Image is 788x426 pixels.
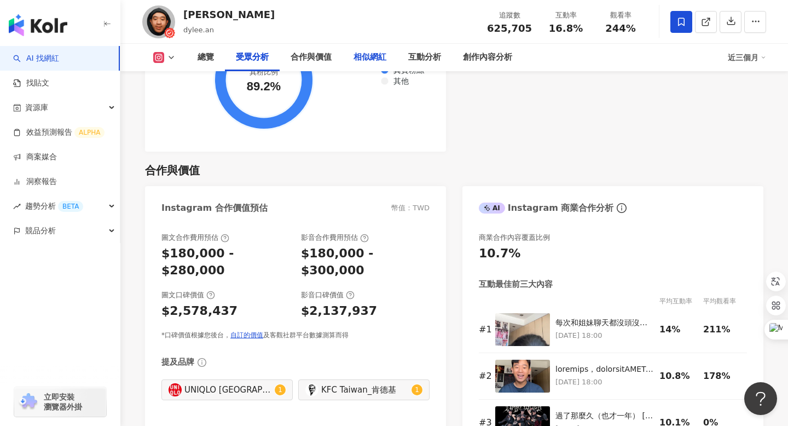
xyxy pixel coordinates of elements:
[659,324,698,336] div: 14%
[487,10,532,21] div: 追蹤數
[9,14,67,36] img: logo
[555,364,654,375] div: loremips，dolorsitAMETCOnsec！adipISCINGeli，seddoeiusmodte！incididunt，utlaboreetdol！magnaali！enimad...
[495,313,550,346] img: 每次和姐妹聊天都沒頭沒尾聊到不知道哪裡去，沒什麼重點但又都是重點，就像大家的肌膚一樣，不是用五花八門的保養品，應該從根本補水開始做起～像這罐霓淨思「玻尿酸保濕水平衡賦能精華」一樣，裡面加了5重玻...
[412,384,422,395] sup: 1
[13,176,57,187] a: 洞察報告
[415,386,419,394] span: 1
[321,384,409,396] div: KFC Taiwan_肯德基
[555,318,654,329] div: 每次和姐妹聊天都沒頭沒尾聊到不知道哪裡去，沒什麼重點但又都是重點，就像大家的肌膚一樣，不是用五花八門的保養品，應該從根本補水開始做起～像這罐霓淨思「玻尿酸保濕水[PERSON_NAME]賦能精華...
[615,202,628,215] span: info-circle
[13,127,105,138] a: 效益預測報告ALPHA
[408,51,441,64] div: 互動分析
[479,233,550,243] div: 商業合作內容覆蓋比例
[385,77,409,85] span: 其他
[659,370,698,382] div: 10.8%
[600,10,641,21] div: 觀看率
[301,245,430,279] div: $180,000 - $300,000
[301,233,369,243] div: 影音合作費用預估
[703,324,741,336] div: 211%
[142,5,175,38] img: KOL Avatar
[58,201,83,212] div: BETA
[479,245,520,262] div: 10.7%
[555,376,654,388] p: [DATE] 18:00
[301,290,355,300] div: 影音口碑價值
[161,233,229,243] div: 圖文合作費用預估
[275,384,286,395] sup: 1
[184,384,272,396] div: UNIQLO [GEOGRAPHIC_DATA]
[703,370,741,382] div: 178%
[13,53,59,64] a: searchAI 找網紅
[301,303,377,320] div: $2,137,937
[183,8,275,21] div: [PERSON_NAME]
[196,356,208,369] span: info-circle
[495,360,550,393] img: 大家大學生的時候，衣櫃裡面一定會有UNIQLO的蹤影吧！這次收到UNIQLO的邀請，來解決大家大學上課遲到的困擾！畢竟上課除了上課以外，也是最能展現自己品味的時候！所以絕對不能隨便！這次帶來三條...
[198,51,214,64] div: 總覽
[291,51,332,64] div: 合作與價值
[18,393,39,411] img: chrome extension
[479,279,553,290] div: 互動最佳前三大內容
[744,382,777,415] iframe: Help Scout Beacon - Open
[549,23,583,34] span: 16.8%
[479,202,613,214] div: Instagram 商業合作分析
[305,383,318,396] img: KOL Avatar
[703,296,747,307] div: 平均觀看率
[161,331,430,340] div: *口碑價值根據您後台， 及客觀社群平台數據測算而得
[161,290,215,300] div: 圖文口碑價值
[183,26,214,34] span: dylee.an
[13,78,49,89] a: 找貼文
[25,194,83,218] span: 趨勢分析
[555,330,654,342] p: [DATE] 18:00
[161,202,268,214] div: Instagram 合作價值預估
[161,245,290,279] div: $180,000 - $280,000
[145,163,200,178] div: 合作與價值
[545,10,587,21] div: 互動率
[25,218,56,243] span: 競品分析
[487,22,532,34] span: 625,705
[13,152,57,163] a: 商案媒合
[169,383,182,396] img: KOL Avatar
[25,95,48,120] span: 資源庫
[479,370,490,382] div: # 2
[161,303,237,320] div: $2,578,437
[13,203,21,210] span: rise
[230,331,263,339] a: 自訂的價值
[728,49,766,66] div: 近三個月
[659,296,703,307] div: 平均互動率
[14,387,106,417] a: chrome extension立即安裝 瀏覽器外掛
[236,51,269,64] div: 受眾分析
[479,324,490,336] div: # 1
[161,356,194,368] div: 提及品牌
[463,51,512,64] div: 創作內容分析
[391,203,430,213] div: 幣值：TWD
[479,203,505,214] div: AI
[354,51,386,64] div: 相似網紅
[605,23,636,34] span: 244%
[278,386,282,394] span: 1
[555,411,654,422] div: 過了那麼久（也才一年） [PERSON_NAME]終於要發自己的第一個[PERSON_NAME]了！ 各位真的久等了 雖然7/2才可以買但現在已經忍不住跟大家分享了！！！ 這次總共出了四款[PE...
[44,392,82,412] span: 立即安裝 瀏覽器外掛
